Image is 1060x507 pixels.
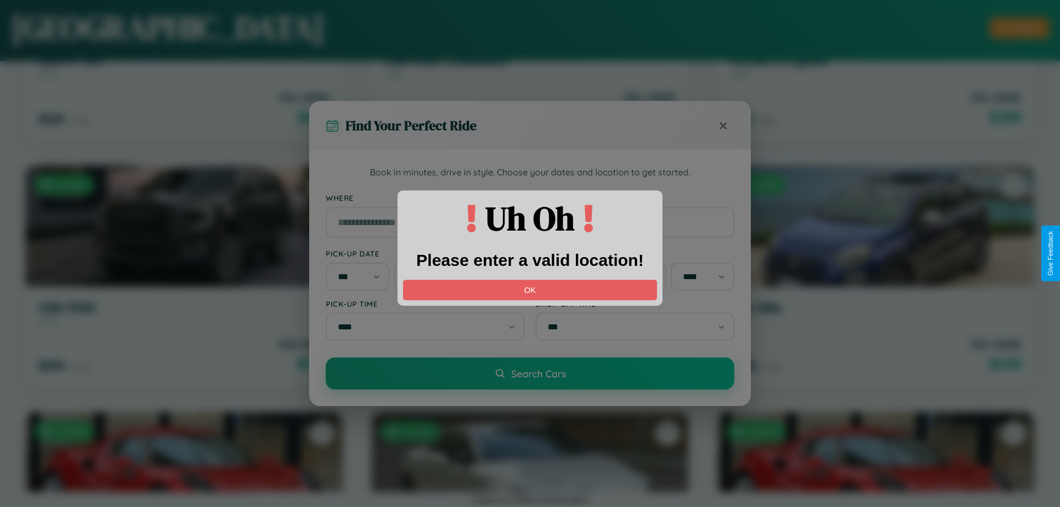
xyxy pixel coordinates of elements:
label: Pick-up Date [326,249,524,258]
label: Where [326,193,734,202]
label: Drop-off Time [536,299,734,308]
span: Search Cars [511,367,566,380]
label: Pick-up Time [326,299,524,308]
h3: Find Your Perfect Ride [346,116,476,135]
p: Book in minutes, drive in style. Choose your dates and location to get started. [326,166,734,180]
label: Drop-off Date [536,249,734,258]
